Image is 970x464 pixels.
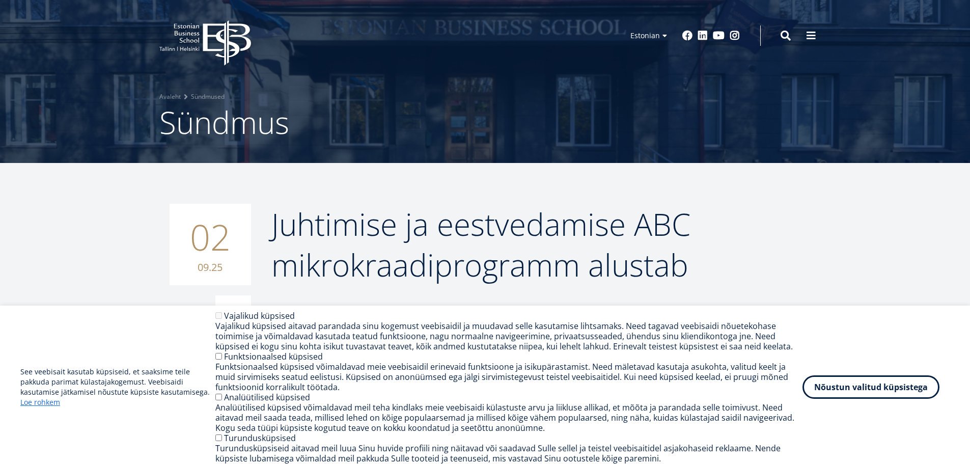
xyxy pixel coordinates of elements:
[730,31,740,41] a: Instagram
[215,295,699,331] div: [DATE] 17:30 - [DATE] 20:45
[20,367,215,407] p: See veebisait kasutab küpsiseid, et saaksime teile pakkuda parimat külastajakogemust. Veebisaidi ...
[698,31,708,41] a: Linkedin
[159,102,811,143] h1: Sündmus
[224,351,323,362] label: Funktsionaalsed küpsised
[180,260,241,275] small: 09.25
[191,92,225,102] a: Sündmused
[224,432,296,444] label: Turundusküpsised
[215,321,802,351] div: Vajalikud küpsised aitavad parandada sinu kogemust veebisaidil ja muudavad selle kasutamise lihts...
[215,362,802,392] div: Funktsionaalsed küpsised võimaldavad meie veebisaidil erinevaid funktsioone ja isikupärastamist. ...
[682,31,692,41] a: Facebook
[224,392,310,403] label: Analüütilised küpsised
[271,203,690,286] span: Juhtimise ja eestvedamise ABC mikrokraadiprogramm alustab
[713,31,725,41] a: Youtube
[224,310,295,321] label: Vajalikud küpsised
[215,402,802,433] div: Analüütilised küpsised võimaldavad meil teha kindlaks meie veebisaidi külastuste arvu ja liikluse...
[215,443,802,463] div: Turundusküpsiseid aitavad meil luua Sinu huvide profiili ning näitavad või saadavad Sulle sellel ...
[159,92,181,102] a: Avaleht
[802,375,939,399] button: Nõustun valitud küpsistega
[170,204,251,285] div: 02
[20,397,60,407] a: Loe rohkem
